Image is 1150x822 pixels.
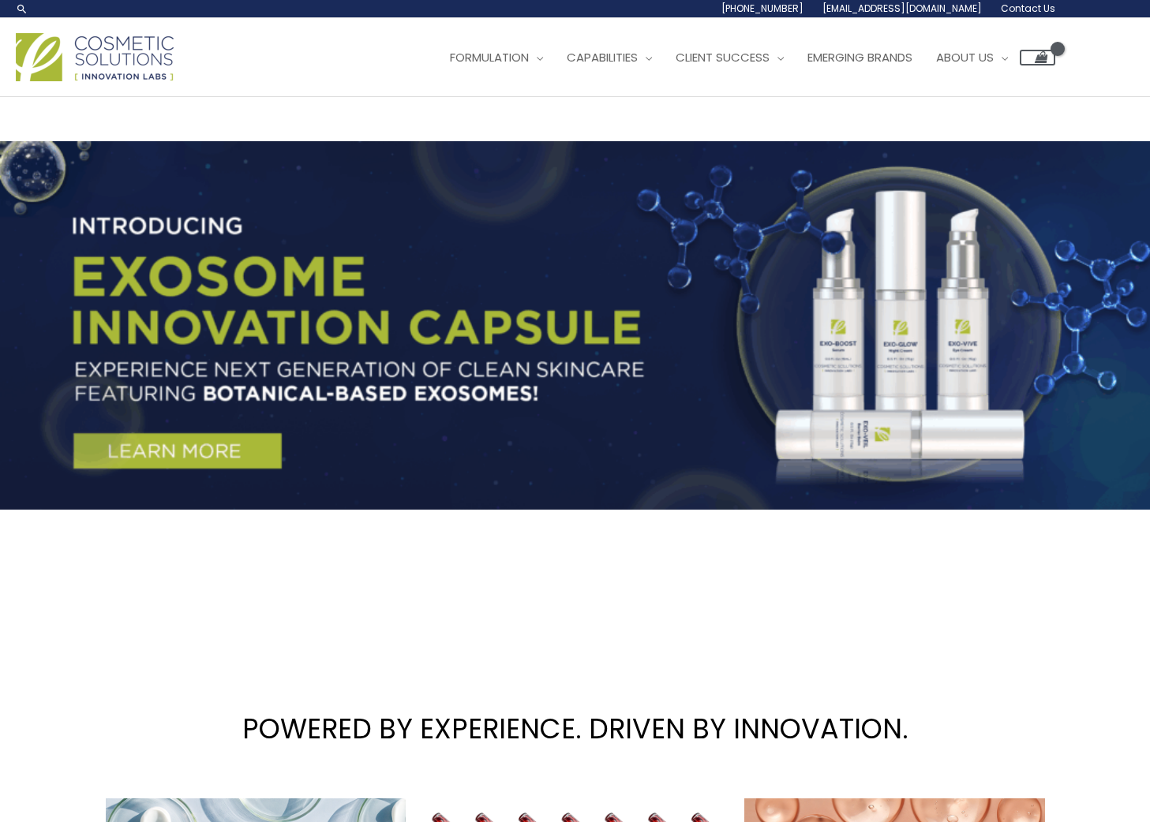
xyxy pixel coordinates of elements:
[450,49,529,65] span: Formulation
[807,49,912,65] span: Emerging Brands
[1020,50,1055,65] a: View Shopping Cart, empty
[438,34,555,81] a: Formulation
[567,49,638,65] span: Capabilities
[676,49,770,65] span: Client Success
[1001,2,1055,15] span: Contact Us
[16,2,28,15] a: Search icon link
[664,34,796,81] a: Client Success
[16,33,174,81] img: Cosmetic Solutions Logo
[924,34,1020,81] a: About Us
[822,2,982,15] span: [EMAIL_ADDRESS][DOMAIN_NAME]
[555,34,664,81] a: Capabilities
[936,49,994,65] span: About Us
[426,34,1055,81] nav: Site Navigation
[721,2,804,15] span: [PHONE_NUMBER]
[796,34,924,81] a: Emerging Brands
